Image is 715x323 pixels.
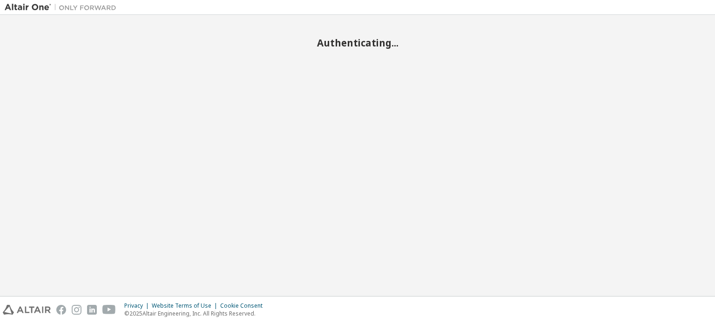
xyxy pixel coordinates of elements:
[56,305,66,315] img: facebook.svg
[220,302,268,310] div: Cookie Consent
[5,3,121,12] img: Altair One
[124,302,152,310] div: Privacy
[87,305,97,315] img: linkedin.svg
[5,37,710,49] h2: Authenticating...
[72,305,81,315] img: instagram.svg
[3,305,51,315] img: altair_logo.svg
[152,302,220,310] div: Website Terms of Use
[124,310,268,317] p: © 2025 Altair Engineering, Inc. All Rights Reserved.
[102,305,116,315] img: youtube.svg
